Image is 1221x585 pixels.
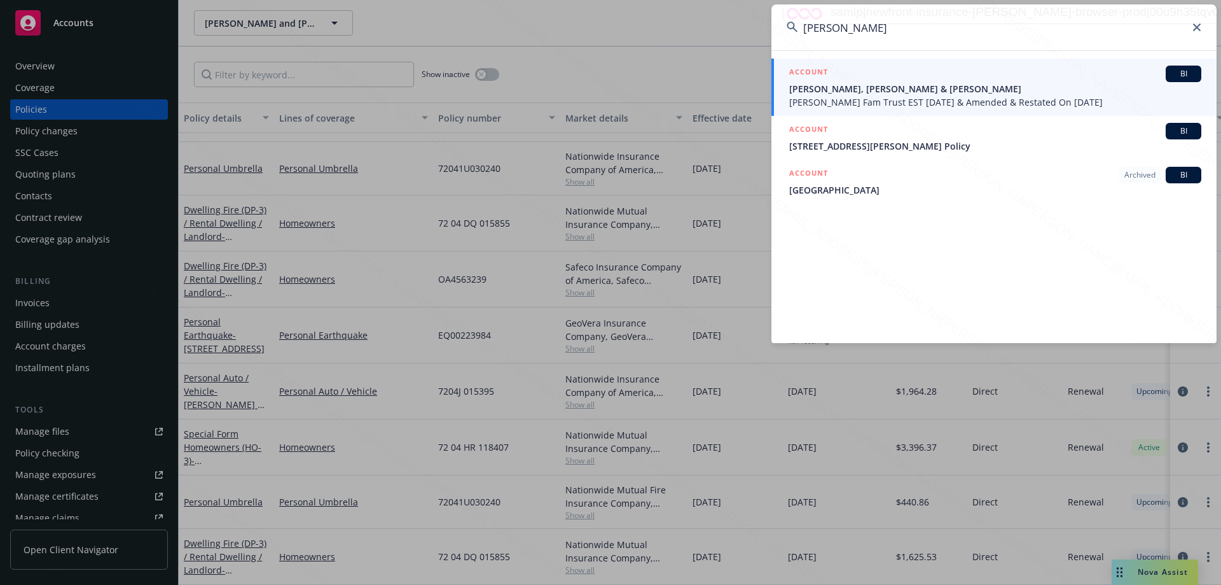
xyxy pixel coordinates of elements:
span: [STREET_ADDRESS][PERSON_NAME] Policy [789,139,1201,153]
a: ACCOUNTArchivedBI[GEOGRAPHIC_DATA] [771,160,1217,204]
span: BI [1171,68,1196,80]
span: Archived [1124,169,1155,181]
span: BI [1171,125,1196,137]
h5: ACCOUNT [789,66,828,81]
a: ACCOUNTBI[STREET_ADDRESS][PERSON_NAME] Policy [771,116,1217,160]
span: [GEOGRAPHIC_DATA] [789,183,1201,197]
h5: ACCOUNT [789,167,828,182]
span: [PERSON_NAME], [PERSON_NAME] & [PERSON_NAME] [789,82,1201,95]
span: [PERSON_NAME] Fam Trust EST [DATE] & Amended & Restated On [DATE] [789,95,1201,109]
span: BI [1171,169,1196,181]
h5: ACCOUNT [789,123,828,138]
a: ACCOUNTBI[PERSON_NAME], [PERSON_NAME] & [PERSON_NAME][PERSON_NAME] Fam Trust EST [DATE] & Amended... [771,59,1217,116]
input: Search... [771,4,1217,50]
